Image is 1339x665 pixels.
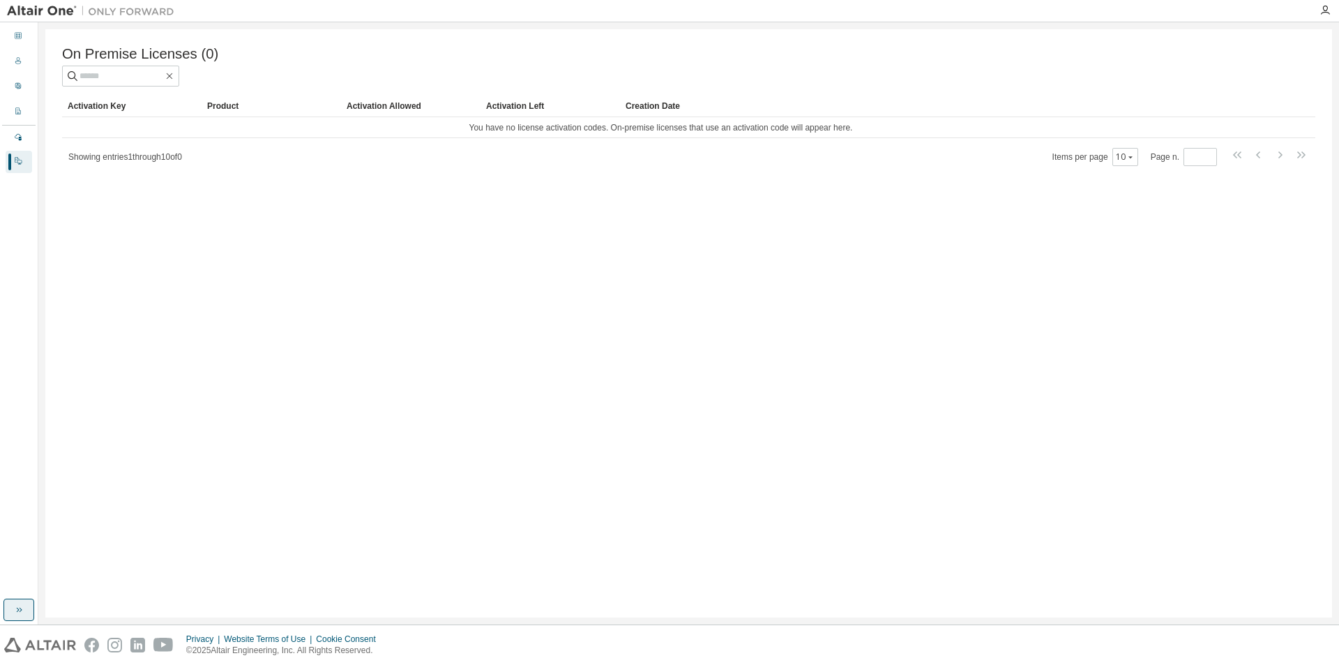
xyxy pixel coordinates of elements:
div: Activation Left [486,95,614,117]
img: altair_logo.svg [4,638,76,652]
div: On Prem [6,151,32,173]
span: Items per page [1052,148,1138,166]
p: © 2025 Altair Engineering, Inc. All Rights Reserved. [186,645,384,657]
div: Product [207,95,335,117]
div: Activation Key [68,95,196,117]
span: Showing entries 1 through 10 of 0 [68,152,182,162]
button: 10 [1116,151,1135,163]
div: Managed [6,127,32,149]
img: linkedin.svg [130,638,145,652]
div: Website Terms of Use [224,634,316,645]
img: facebook.svg [84,638,99,652]
div: Activation Allowed [347,95,475,117]
img: youtube.svg [153,638,174,652]
div: Users [6,51,32,73]
img: instagram.svg [107,638,122,652]
img: Altair One [7,4,181,18]
span: Page n. [1151,148,1217,166]
div: User Profile [6,76,32,98]
div: Dashboard [6,26,32,48]
div: Cookie Consent [316,634,384,645]
div: Company Profile [6,101,32,124]
td: You have no license activation codes. On-premise licenses that use an activation code will appear... [62,117,1259,138]
div: Privacy [186,634,224,645]
div: Creation Date [626,95,1254,117]
span: On Premise Licenses (0) [62,46,218,62]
